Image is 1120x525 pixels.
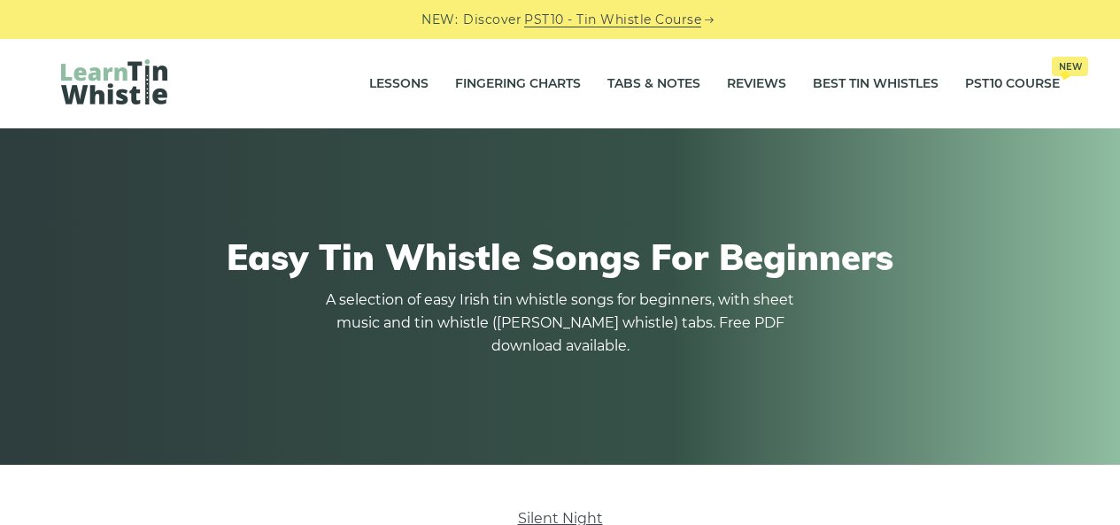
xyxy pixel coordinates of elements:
a: Tabs & Notes [607,62,700,106]
span: New [1052,57,1088,76]
a: Best Tin Whistles [813,62,938,106]
a: PST10 CourseNew [965,62,1060,106]
p: A selection of easy Irish tin whistle songs for beginners, with sheet music and tin whistle ([PER... [321,289,799,358]
img: LearnTinWhistle.com [61,59,167,104]
a: Lessons [369,62,429,106]
a: Fingering Charts [455,62,581,106]
a: Reviews [727,62,786,106]
h1: Easy Tin Whistle Songs For Beginners [61,235,1060,278]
